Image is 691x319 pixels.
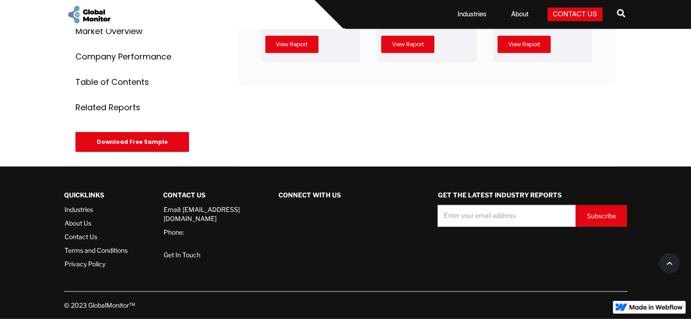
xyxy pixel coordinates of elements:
[75,73,216,91] a: Table of Contents
[75,103,140,112] div: Related Reports
[75,52,171,61] div: Company Performance
[452,10,492,19] a: Industries
[75,78,149,87] div: Table of Contents
[265,36,318,53] a: View Report
[65,219,128,228] a: About Us
[617,5,625,24] a: 
[238,98,616,110] p: ‍
[65,232,128,241] a: Contact Us
[163,191,205,199] strong: Contact Us
[75,27,143,36] div: Market Overview
[629,304,683,310] img: Made in Webflow
[238,121,616,133] p: ‍
[381,36,434,53] a: View Report
[437,191,561,199] strong: GET THE LATEST INDUSTRY REPORTS
[64,301,627,310] div: © 2023 GlobalMonitor™
[437,205,576,227] input: Enter your email address
[75,22,216,40] a: Market Overview
[75,48,216,66] a: Company Performance
[65,205,128,214] a: Industries
[617,7,625,20] span: 
[66,5,112,25] a: home
[164,241,200,260] a: Get In Touch
[65,246,128,255] a: Terms and Conditions
[547,8,602,21] a: Contact Us
[437,205,627,227] form: Demo Request
[278,191,341,199] strong: Connect with us
[75,132,189,152] div: Download Free Sample
[576,205,627,227] input: Subscribe
[506,10,534,19] a: About
[164,228,184,237] a: Phone:
[64,185,128,205] div: QUICKLINKS
[65,260,128,269] a: Privacy Policy
[164,205,252,223] a: Email: [EMAIL_ADDRESS][DOMAIN_NAME]
[75,98,216,117] a: Related Reports
[497,36,551,53] a: View Report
